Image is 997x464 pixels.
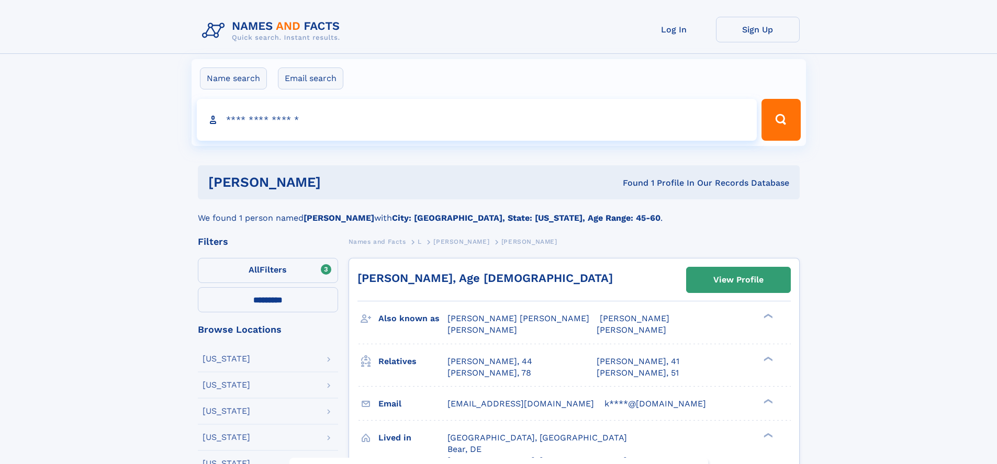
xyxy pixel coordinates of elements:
[600,313,669,323] span: [PERSON_NAME]
[761,313,774,320] div: ❯
[378,395,447,413] h3: Email
[433,238,489,245] span: [PERSON_NAME]
[761,432,774,438] div: ❯
[597,367,679,379] a: [PERSON_NAME], 51
[418,235,422,248] a: L
[198,325,338,334] div: Browse Locations
[447,444,481,454] span: Bear, DE
[249,265,260,275] span: All
[203,355,250,363] div: [US_STATE]
[597,356,679,367] a: [PERSON_NAME], 41
[447,325,517,335] span: [PERSON_NAME]
[208,176,472,189] h1: [PERSON_NAME]
[378,310,447,327] h3: Also known as
[713,268,764,292] div: View Profile
[357,271,613,285] a: [PERSON_NAME], Age [DEMOGRAPHIC_DATA]
[203,381,250,389] div: [US_STATE]
[447,356,532,367] a: [PERSON_NAME], 44
[349,235,406,248] a: Names and Facts
[392,213,660,223] b: City: [GEOGRAPHIC_DATA], State: [US_STATE], Age Range: 45-60
[447,313,589,323] span: [PERSON_NAME] [PERSON_NAME]
[198,199,800,224] div: We found 1 person named with .
[418,238,422,245] span: L
[203,433,250,442] div: [US_STATE]
[433,235,489,248] a: [PERSON_NAME]
[203,407,250,415] div: [US_STATE]
[501,238,557,245] span: [PERSON_NAME]
[761,99,800,141] button: Search Button
[597,325,666,335] span: [PERSON_NAME]
[198,258,338,283] label: Filters
[716,17,800,42] a: Sign Up
[198,237,338,246] div: Filters
[200,67,267,89] label: Name search
[197,99,757,141] input: search input
[687,267,790,292] a: View Profile
[378,353,447,370] h3: Relatives
[304,213,374,223] b: [PERSON_NAME]
[447,367,531,379] a: [PERSON_NAME], 78
[447,433,627,443] span: [GEOGRAPHIC_DATA], [GEOGRAPHIC_DATA]
[198,17,349,45] img: Logo Names and Facts
[472,177,789,189] div: Found 1 Profile In Our Records Database
[761,398,774,404] div: ❯
[632,17,716,42] a: Log In
[278,67,343,89] label: Email search
[378,429,447,447] h3: Lived in
[447,399,594,409] span: [EMAIL_ADDRESS][DOMAIN_NAME]
[761,355,774,362] div: ❯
